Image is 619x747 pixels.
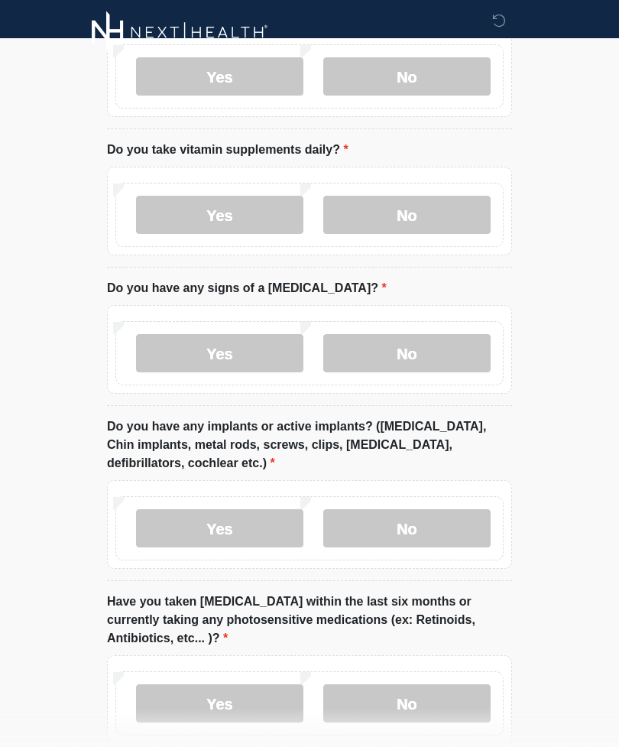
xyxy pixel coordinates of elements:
[136,58,303,96] label: Yes
[136,510,303,548] label: Yes
[107,418,512,473] label: Do you have any implants or active implants? ([MEDICAL_DATA], Chin implants, metal rods, screws, ...
[107,141,348,160] label: Do you take vitamin supplements daily?
[323,58,491,96] label: No
[92,11,268,54] img: Next-Health Logo
[107,593,512,648] label: Have you taken [MEDICAL_DATA] within the last six months or currently taking any photosensitive m...
[136,196,303,235] label: Yes
[323,196,491,235] label: No
[323,685,491,723] label: No
[323,335,491,373] label: No
[323,510,491,548] label: No
[136,335,303,373] label: Yes
[107,280,387,298] label: Do you have any signs of a [MEDICAL_DATA]?
[136,685,303,723] label: Yes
